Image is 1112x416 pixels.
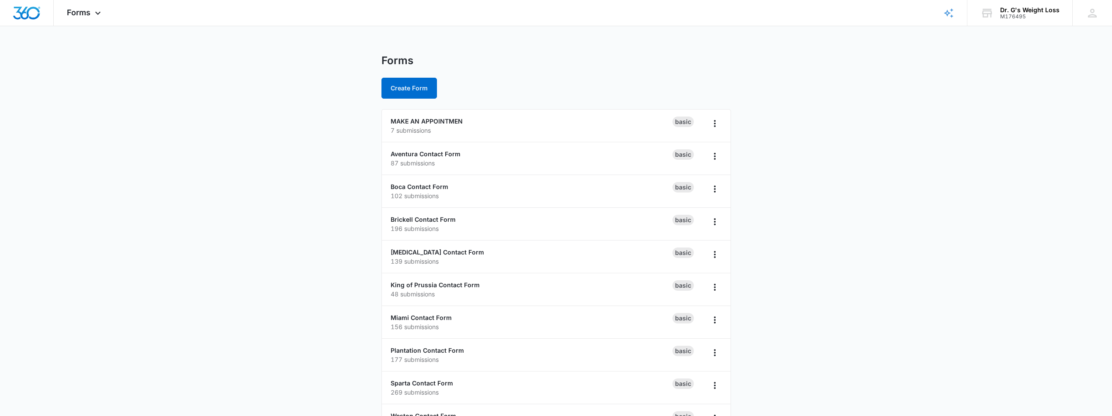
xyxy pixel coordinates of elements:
button: Overflow Menu [708,346,722,360]
a: Miami Contact Form [391,314,452,321]
div: Basic [672,117,694,127]
button: Overflow Menu [708,248,722,261]
a: Boca Contact Form [391,183,448,190]
p: 7 submissions [391,126,672,135]
a: Plantation Contact Form [391,347,464,354]
button: Overflow Menu [708,182,722,196]
button: Create Form [381,78,437,99]
div: Basic [672,182,694,193]
a: Sparta Contact Form [391,379,453,387]
a: [MEDICAL_DATA] Contact Form [391,248,484,256]
p: 196 submissions [391,224,672,233]
div: Basic [672,248,694,258]
div: Basic [672,346,694,356]
a: Aventura Contact Form [391,150,461,158]
p: 177 submissions [391,355,672,364]
span: Forms [67,8,90,17]
p: 269 submissions [391,388,672,397]
p: 102 submissions [391,191,672,200]
div: Basic [672,149,694,160]
button: Overflow Menu [708,313,722,327]
button: Overflow Menu [708,215,722,229]
a: MAKE AN APPOINTMEN [391,117,463,125]
div: Basic [672,280,694,291]
a: King of Prussia Contact Form [391,281,480,289]
p: 139 submissions [391,257,672,266]
div: account name [1000,7,1060,14]
p: 156 submissions [391,322,672,331]
div: Basic [672,378,694,389]
h1: Forms [381,54,413,67]
button: Overflow Menu [708,117,722,131]
button: Overflow Menu [708,149,722,163]
div: Basic [672,313,694,323]
div: account id [1000,14,1060,20]
button: Overflow Menu [708,378,722,392]
p: 87 submissions [391,158,672,168]
button: Overflow Menu [708,280,722,294]
a: Brickell Contact Form [391,216,456,223]
p: 48 submissions [391,289,672,299]
div: Basic [672,215,694,225]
